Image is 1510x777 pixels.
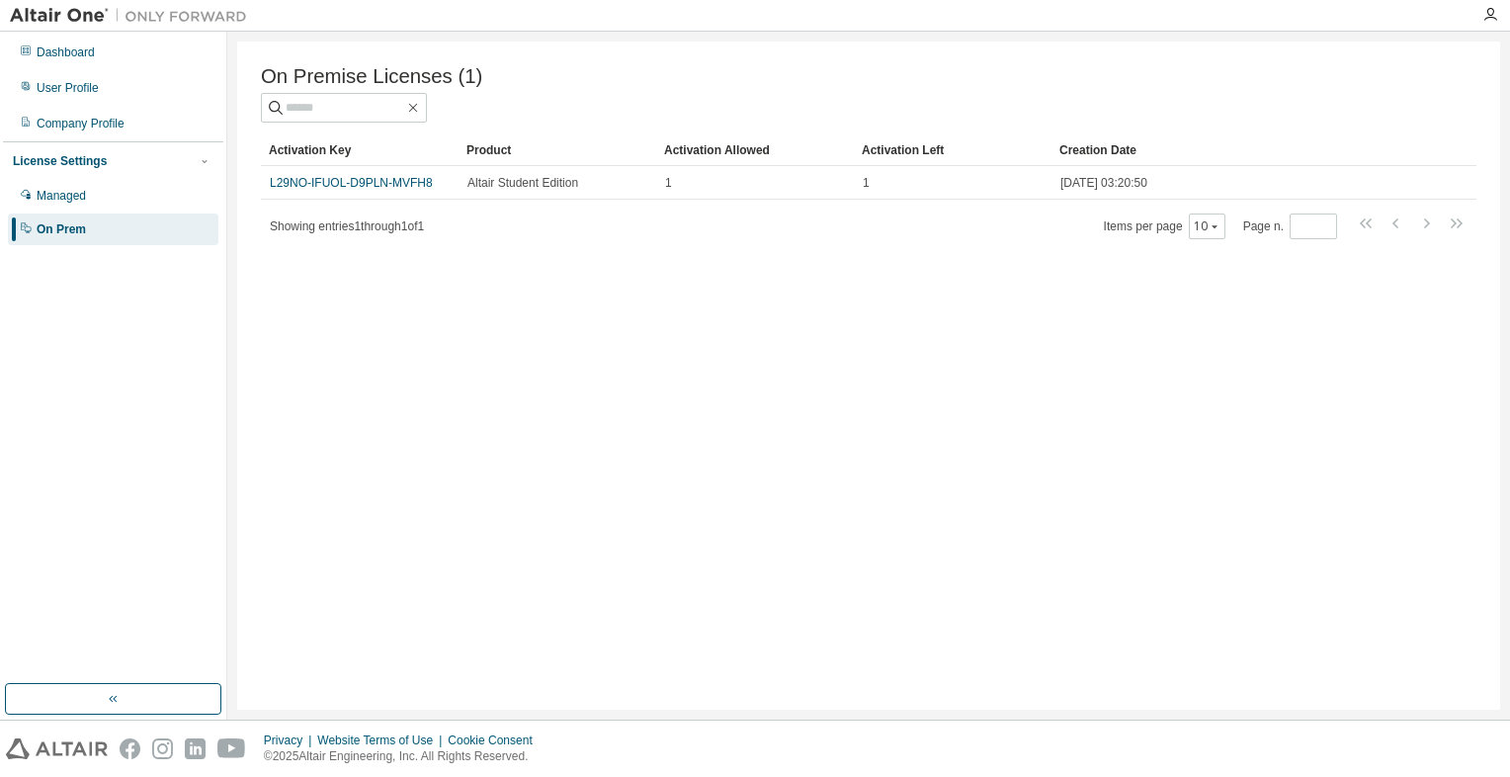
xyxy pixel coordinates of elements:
[269,134,451,166] div: Activation Key
[120,738,140,759] img: facebook.svg
[37,188,86,204] div: Managed
[37,80,99,96] div: User Profile
[270,219,424,233] span: Showing entries 1 through 1 of 1
[1104,214,1225,239] span: Items per page
[217,738,246,759] img: youtube.svg
[467,175,578,191] span: Altair Student Edition
[37,44,95,60] div: Dashboard
[1059,134,1389,166] div: Creation Date
[10,6,257,26] img: Altair One
[1060,175,1147,191] span: [DATE] 03:20:50
[1243,214,1337,239] span: Page n.
[37,116,125,131] div: Company Profile
[1194,218,1220,234] button: 10
[264,748,545,765] p: © 2025 Altair Engineering, Inc. All Rights Reserved.
[863,175,870,191] span: 1
[448,733,544,748] div: Cookie Consent
[6,738,108,759] img: altair_logo.svg
[862,134,1044,166] div: Activation Left
[37,221,86,237] div: On Prem
[664,134,846,166] div: Activation Allowed
[665,175,672,191] span: 1
[261,65,482,88] span: On Premise Licenses (1)
[270,176,433,190] a: L29NO-IFUOL-D9PLN-MVFH8
[466,134,648,166] div: Product
[317,733,448,748] div: Website Terms of Use
[13,153,107,169] div: License Settings
[185,738,206,759] img: linkedin.svg
[152,738,173,759] img: instagram.svg
[264,733,317,748] div: Privacy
